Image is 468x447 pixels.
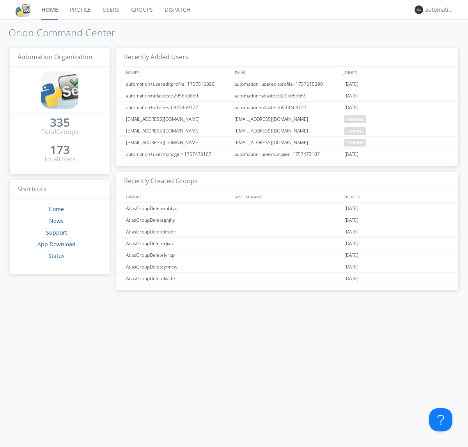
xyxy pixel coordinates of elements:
div: automation+usermanager+1757473107 [124,148,232,160]
div: automation+atlas0004 [425,6,454,14]
a: Support [46,229,67,236]
a: [EMAIL_ADDRESS][DOMAIN_NAME][EMAIL_ADDRESS][DOMAIN_NAME]pending [116,125,458,137]
a: App Download [37,240,76,248]
span: pending [344,127,366,135]
iframe: Toggle Customer Support [429,408,452,431]
a: automation+usermanager+1757473107automation+usermanager+1757473107[DATE] [116,148,458,160]
a: AtlasGroupDeletekruqr[DATE] [116,226,458,238]
a: automation+atlastest3295653659automation+atlastest3295653659[DATE] [116,90,458,102]
a: AtlasGroupDeleteynncw[DATE] [116,261,458,273]
span: [DATE] [344,226,358,238]
span: [DATE] [344,238,358,249]
span: pending [344,115,366,123]
a: Status [48,252,65,260]
div: [EMAIL_ADDRESS][DOMAIN_NAME] [232,137,342,148]
img: cddb5a64eb264b2086981ab96f4c1ba7 [41,71,78,109]
span: [DATE] [344,148,358,160]
div: AtlasGroupDeletembtvq [124,203,232,214]
div: [EMAIL_ADDRESS][DOMAIN_NAME] [124,137,232,148]
span: [DATE] [344,261,358,273]
a: AtlasGroupDeletelwsfe[DATE] [116,273,458,284]
span: [DATE] [344,249,358,261]
a: automation+atlastest6943469127automation+atlastest6943469127[DATE] [116,102,458,113]
a: Home [49,205,64,213]
a: 335 [50,118,70,127]
span: Automation Organization [18,53,92,61]
div: AtlasGroupDeletelwsfe [124,273,232,284]
div: CREATED [342,191,451,202]
a: 173 [50,146,70,155]
img: cddb5a64eb264b2086981ab96f4c1ba7 [16,3,30,17]
a: [EMAIL_ADDRESS][DOMAIN_NAME][EMAIL_ADDRESS][DOMAIN_NAME]pending [116,137,458,148]
span: [DATE] [344,214,358,226]
div: [EMAIL_ADDRESS][DOMAIN_NAME] [124,113,232,125]
div: AtlasGroupDeletekruqr [124,226,232,237]
a: News [49,217,64,224]
div: AtlasGroupDeleterjiva [124,238,232,249]
span: [DATE] [344,78,358,90]
a: AtlasGroupDeletembtvq[DATE] [116,203,458,214]
img: 373638.png [415,5,423,14]
div: automation+usereditprofile+1757515390 [232,78,342,90]
h3: Recently Added Users [116,48,458,67]
div: 173 [50,146,70,154]
h3: Shortcuts [10,180,110,199]
a: AtlasGroupDeleterjiva[DATE] [116,238,458,249]
div: automation+usereditprofile+1757515390 [124,78,232,90]
a: AtlasGroupDeletegnjhy[DATE] [116,214,458,226]
span: [DATE] [344,273,358,284]
a: automation+usereditprofile+1757515390automation+usereditprofile+1757515390[DATE] [116,78,458,90]
span: [DATE] [344,102,358,113]
div: AtlasGroupDeletegnjhy [124,214,232,226]
div: automation+atlastest3295653659 [124,90,232,101]
a: [EMAIL_ADDRESS][DOMAIN_NAME][EMAIL_ADDRESS][DOMAIN_NAME]pending [116,113,458,125]
div: GROUPS [124,191,231,202]
div: NAMES [124,67,231,78]
h3: Recently Created Groups [116,172,458,191]
div: automation+atlastest6943469127 [124,102,232,113]
span: pending [344,139,366,147]
div: automation+atlastest3295653659 [232,90,342,101]
div: automation+usermanager+1757473107 [232,148,342,160]
div: [EMAIL_ADDRESS][DOMAIN_NAME] [124,125,232,136]
span: [DATE] [344,203,358,214]
span: [DATE] [344,90,358,102]
div: Total Groups [41,127,78,136]
div: SYSTEM_NAME [233,191,342,202]
a: AtlasGroupDeletelyrpp[DATE] [116,249,458,261]
div: [EMAIL_ADDRESS][DOMAIN_NAME] [232,125,342,136]
div: AtlasGroupDeletelyrpp [124,249,232,261]
div: EMAIL [233,67,342,78]
div: 335 [50,118,70,126]
div: [EMAIL_ADDRESS][DOMAIN_NAME] [232,113,342,125]
div: AtlasGroupDeleteynncw [124,261,232,272]
div: Total Users [44,155,76,164]
div: JOINED [342,67,451,78]
div: automation+atlastest6943469127 [232,102,342,113]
